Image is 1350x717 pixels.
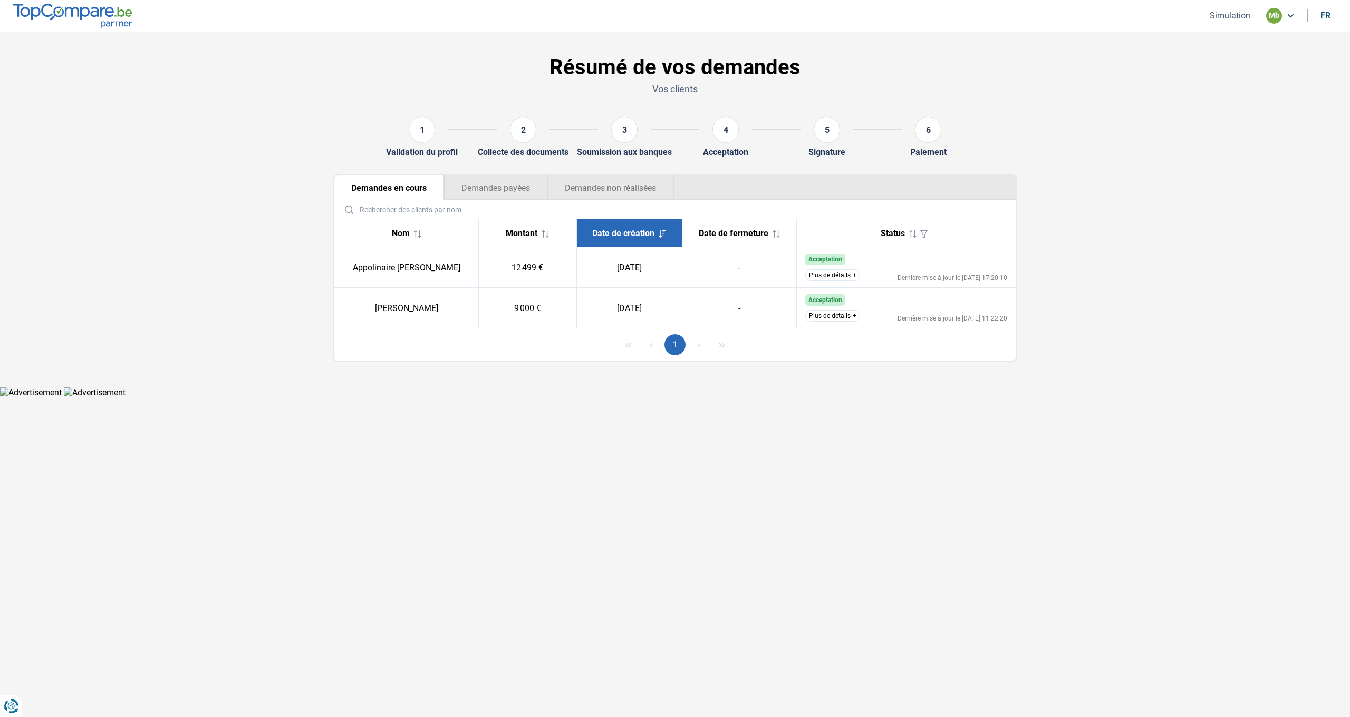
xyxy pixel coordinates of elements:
img: TopCompare.be [13,4,132,27]
td: [DATE] [576,247,682,288]
div: 5 [814,117,840,143]
div: 3 [611,117,638,143]
span: Acceptation [808,256,842,263]
span: Date de création [592,228,654,238]
button: First Page [618,334,639,355]
span: Acceptation [808,296,842,304]
div: mb [1266,8,1282,24]
div: Acceptation [703,147,748,157]
span: Nom [392,228,410,238]
img: Advertisement [64,387,126,398]
td: Appolinaire [PERSON_NAME] [334,247,479,288]
button: Demandes en cours [334,175,444,200]
div: Dernière mise à jour le [DATE] 11:22:20 [898,315,1007,322]
h1: Résumé de vos demandes [333,55,1017,80]
button: Simulation [1207,10,1253,21]
td: - [682,288,796,328]
input: Rechercher des clients par nom [339,200,1011,219]
td: [PERSON_NAME] [334,288,479,328]
div: 6 [915,117,941,143]
span: Status [881,228,905,238]
div: Collecte des documents [478,147,568,157]
button: Next Page [688,334,709,355]
button: Previous Page [641,334,662,355]
div: 2 [510,117,536,143]
button: Demandes payées [444,175,547,200]
button: Last Page [711,334,732,355]
div: 1 [409,117,435,143]
td: - [682,247,796,288]
div: fr [1320,11,1330,21]
td: 12 499 € [479,247,576,288]
div: Paiement [910,147,947,157]
div: Dernière mise à jour le [DATE] 17:20:10 [898,275,1007,281]
p: Vos clients [333,82,1017,95]
button: Plus de détails [805,269,860,281]
td: [DATE] [576,288,682,328]
div: 4 [712,117,739,143]
div: Validation du profil [386,147,458,157]
span: Date de fermeture [699,228,768,238]
button: Page 1 [664,334,686,355]
div: Soumission aux banques [577,147,672,157]
button: Plus de détails [805,310,860,322]
div: Signature [808,147,845,157]
span: Montant [506,228,537,238]
button: Demandes non réalisées [547,175,674,200]
td: 9 000 € [479,288,576,328]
